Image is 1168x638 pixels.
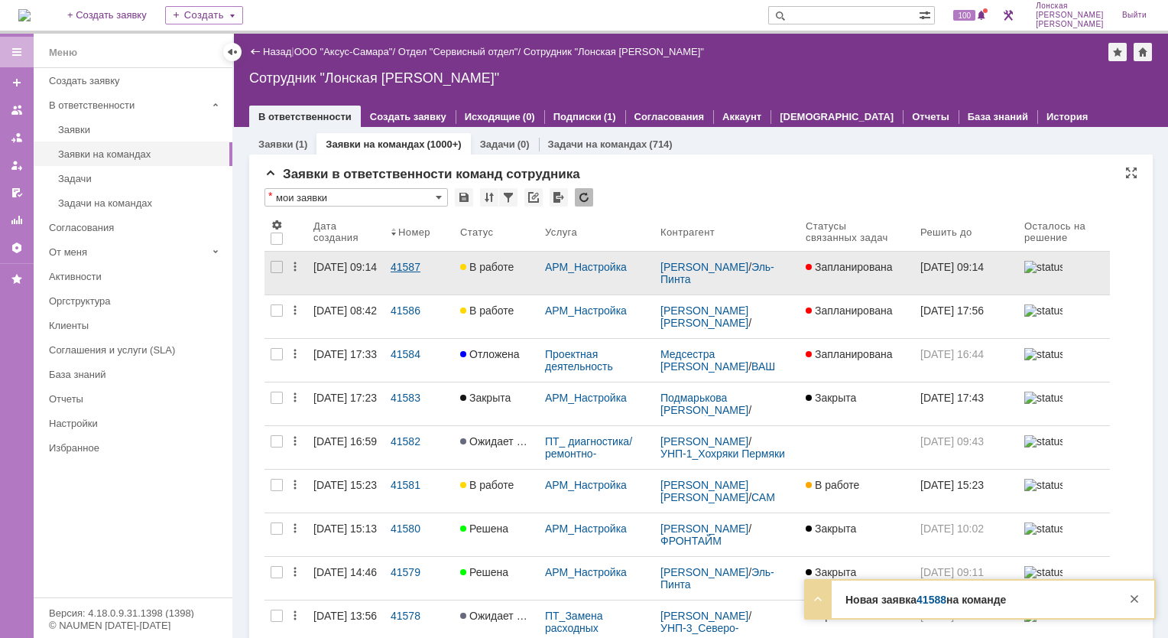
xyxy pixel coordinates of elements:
a: Заявки на командах [52,142,229,166]
div: [DATE] 16:59 [313,435,377,448]
a: ФРОНТАЙМ [660,535,722,547]
div: Добавить в избранное [1108,43,1127,61]
a: Заявки [52,118,229,142]
div: От меня [49,246,206,258]
a: Закрыта [454,382,539,425]
a: Закрыта [800,513,914,556]
a: [DATE] 15:23 [914,470,1018,513]
span: В работе [806,479,859,491]
div: (1000+) [427,138,461,150]
a: История [1046,111,1088,122]
img: statusbar-100 (1).png [1024,392,1063,404]
span: В работе [460,261,514,273]
div: Соглашения и услуги (SLA) [49,344,223,356]
div: / [660,479,793,503]
a: Запланирована [800,295,914,338]
a: [PERSON_NAME] [PERSON_NAME] [660,479,751,503]
a: [PERSON_NAME] [660,566,748,578]
div: / [660,261,793,285]
a: АРМ_Настройка [545,261,627,273]
a: Создать заявку [43,69,229,93]
div: © NAUMEN [DATE]-[DATE] [49,620,217,630]
div: [DATE] 15:13 [313,522,377,535]
div: Согласования [49,222,223,233]
th: Дата создания [307,213,384,252]
span: [DATE] 09:11 [920,566,984,578]
a: В работе [454,252,539,295]
a: Запланирована [800,252,914,295]
span: [DATE] 16:44 [920,348,984,360]
img: statusbar-100 (1).png [1024,566,1063,578]
div: 41582 [391,435,448,448]
div: Скопировать ссылку на список [524,188,543,207]
div: Заявки на командах [58,148,223,160]
a: [PERSON_NAME] [660,610,748,622]
img: logo [18,9,31,21]
div: (1) [295,138,307,150]
div: Заявки [58,124,223,135]
a: [DATE] 17:56 [914,295,1018,338]
div: На всю страницу [1125,167,1137,179]
a: [DATE] 14:46 [307,557,384,600]
div: Сотрудник "Лонская [PERSON_NAME]" [249,70,1153,86]
a: [DATE] 17:23 [307,382,384,425]
a: [DATE] 09:14 [307,252,384,295]
span: 100 [953,10,975,21]
a: Создать заявку [5,70,29,95]
a: [DATE] 10:02 [914,513,1018,556]
span: [DATE] 10:02 [920,522,984,535]
a: АРМ_Настройка [545,304,627,317]
div: Сделать домашней страницей [1134,43,1152,61]
a: Оргструктура [43,289,229,313]
span: [DATE] 17:43 [920,392,984,404]
div: Создать заявку [49,75,223,86]
div: Осталось на решение [1024,220,1092,243]
div: Контрагент [660,226,718,238]
span: Закрыта [806,392,856,404]
a: Аккаунт [722,111,761,122]
div: Статус [460,226,494,238]
div: | [291,45,294,57]
a: САМ [751,491,775,503]
a: Задачи на командах [548,138,647,150]
a: АРМ_Настройка [545,479,627,491]
a: statusbar-100 (1).png [1018,382,1110,425]
div: Действия [289,435,301,448]
a: Согласования [43,216,229,239]
a: Решена [454,513,539,556]
span: Отложена [460,348,520,360]
div: Действия [289,522,301,535]
div: Статусы связанных задач [806,220,896,243]
div: / [660,435,793,460]
div: Версия: 4.18.0.9.31.1398 (1398) [49,608,217,618]
a: 41582 [384,426,454,469]
th: Услуга [539,213,654,252]
div: Закрыть [1125,590,1144,608]
a: Отчеты [912,111,949,122]
div: Действия [289,348,301,360]
div: / [660,304,793,329]
span: Закрыта [806,566,856,578]
div: База знаний [49,369,223,380]
img: statusbar-100 (1).png [1024,479,1063,491]
th: Осталось на решение [1018,213,1110,252]
div: Решить до [920,226,973,238]
a: Задачи [52,167,229,190]
span: Заявки в ответственности команд сотрудника [264,167,580,181]
div: Действия [289,392,301,404]
img: statusbar-100 (1).png [1024,522,1063,535]
span: Расширенный поиск [919,7,934,21]
a: Заявки в моей ответственности [5,125,29,150]
div: Развернуть [809,590,827,608]
a: ПТ_ диагностика/ ремонтно-восстановительные работы [545,435,646,484]
a: Эль-Пинта [660,566,774,591]
div: Настройки [49,418,223,429]
span: Закрыта [806,522,856,535]
a: Закрыта [800,557,914,600]
div: (714) [649,138,672,150]
a: [DATE] 09:43 [914,426,1018,469]
a: statusbar-100 (1).png [1018,557,1110,600]
a: [DATE] 16:59 [307,426,384,469]
div: [DATE] 17:33 [313,348,377,360]
div: / [398,46,524,57]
